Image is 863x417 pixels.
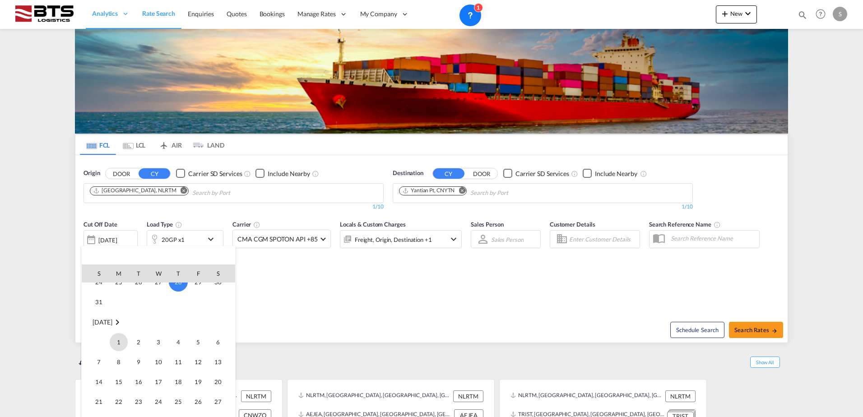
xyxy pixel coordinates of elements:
span: 10 [149,353,167,371]
tr: Week 1 [82,332,235,352]
span: 2 [130,333,148,351]
span: 26 [189,393,207,411]
span: 11 [169,353,187,371]
span: 1 [110,333,128,351]
td: Saturday September 27 2025 [208,392,235,412]
span: 13 [209,353,227,371]
td: Friday September 19 2025 [188,372,208,392]
th: W [148,264,168,283]
span: 18 [169,373,187,391]
th: S [208,264,235,283]
td: Saturday September 20 2025 [208,372,235,392]
td: Friday September 5 2025 [188,332,208,352]
th: F [188,264,208,283]
td: Tuesday September 16 2025 [129,372,148,392]
td: Tuesday September 2 2025 [129,332,148,352]
td: Saturday September 6 2025 [208,332,235,352]
span: 27 [209,393,227,411]
td: Wednesday September 3 2025 [148,332,168,352]
span: 9 [130,353,148,371]
td: Friday September 26 2025 [188,392,208,412]
td: Sunday September 21 2025 [82,392,109,412]
span: 23 [130,393,148,411]
td: Wednesday September 17 2025 [148,372,168,392]
td: Wednesday September 24 2025 [148,392,168,412]
th: T [168,264,188,283]
span: 8 [110,353,128,371]
span: [DATE] [93,318,112,326]
th: T [129,264,148,283]
td: Monday September 22 2025 [109,392,129,412]
td: Tuesday September 9 2025 [129,352,148,372]
td: Saturday September 13 2025 [208,352,235,372]
span: 21 [90,393,108,411]
td: Thursday September 18 2025 [168,372,188,392]
td: Monday September 15 2025 [109,372,129,392]
tr: Week 6 [82,292,235,312]
tr: Week 4 [82,392,235,412]
span: 15 [110,373,128,391]
td: Sunday September 7 2025 [82,352,109,372]
th: M [109,264,129,283]
span: 20 [209,373,227,391]
span: 5 [189,333,207,351]
tr: Week 2 [82,352,235,372]
span: 12 [189,353,207,371]
tr: Week 3 [82,372,235,392]
td: Thursday September 4 2025 [168,332,188,352]
td: Thursday September 25 2025 [168,392,188,412]
td: September 2025 [82,312,235,332]
span: 31 [90,293,108,311]
td: Wednesday September 10 2025 [148,352,168,372]
td: Thursday September 11 2025 [168,352,188,372]
span: 3 [149,333,167,351]
span: 19 [189,373,207,391]
td: Sunday August 31 2025 [82,292,109,312]
span: 14 [90,373,108,391]
span: 22 [110,393,128,411]
td: Sunday September 14 2025 [82,372,109,392]
span: 6 [209,333,227,351]
span: 7 [90,353,108,371]
tr: Week undefined [82,312,235,332]
span: 25 [169,393,187,411]
span: 17 [149,373,167,391]
td: Tuesday September 23 2025 [129,392,148,412]
td: Monday September 1 2025 [109,332,129,352]
td: Monday September 8 2025 [109,352,129,372]
span: 4 [169,333,187,351]
span: 16 [130,373,148,391]
td: Friday September 12 2025 [188,352,208,372]
th: S [82,264,109,283]
span: 24 [149,393,167,411]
